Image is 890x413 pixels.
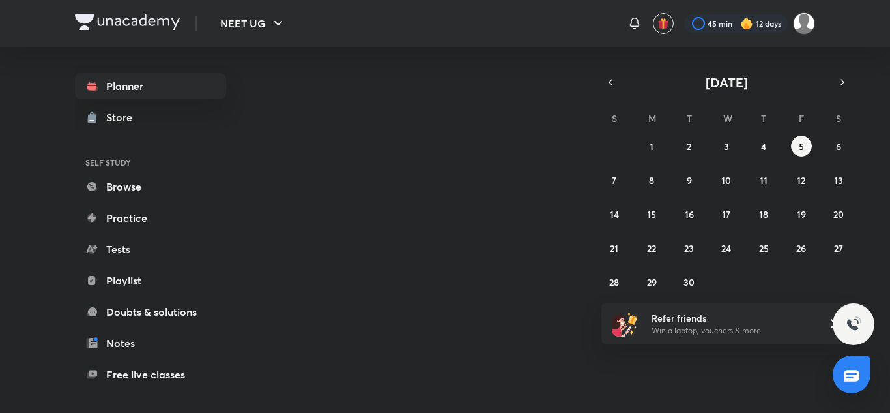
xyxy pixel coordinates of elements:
abbr: September 15, 2025 [647,208,656,221]
abbr: September 9, 2025 [687,174,692,187]
a: Browse [75,174,226,200]
p: Win a laptop, vouchers & more [652,325,812,337]
button: September 25, 2025 [753,237,774,258]
a: Free live classes [75,361,226,388]
button: September 4, 2025 [753,136,774,157]
abbr: September 30, 2025 [683,276,695,288]
abbr: September 12, 2025 [797,174,805,187]
abbr: September 4, 2025 [761,140,766,153]
button: September 19, 2025 [791,204,812,224]
abbr: September 2, 2025 [687,140,691,153]
a: Practice [75,205,226,231]
abbr: September 20, 2025 [833,208,844,221]
button: September 1, 2025 [641,136,662,157]
button: September 2, 2025 [679,136,700,157]
button: September 11, 2025 [753,170,774,191]
img: streak [740,17,753,30]
button: September 17, 2025 [716,204,737,224]
abbr: Wednesday [723,112,732,125]
abbr: September 7, 2025 [612,174,616,187]
abbr: Friday [799,112,804,125]
h6: Refer friends [652,311,812,325]
abbr: September 22, 2025 [647,242,656,254]
button: September 6, 2025 [828,136,849,157]
a: Company Logo [75,14,180,33]
button: September 23, 2025 [679,237,700,258]
button: September 14, 2025 [604,204,625,224]
img: avatar [657,18,669,29]
abbr: September 23, 2025 [684,242,694,254]
a: Store [75,104,226,130]
img: ttu [846,316,861,332]
button: September 20, 2025 [828,204,849,224]
abbr: September 13, 2025 [834,174,843,187]
abbr: September 21, 2025 [610,242,618,254]
button: September 30, 2025 [679,271,700,292]
abbr: September 25, 2025 [759,242,769,254]
abbr: September 28, 2025 [609,276,619,288]
button: September 12, 2025 [791,170,812,191]
abbr: September 18, 2025 [759,208,768,221]
abbr: Thursday [761,112,766,125]
abbr: September 16, 2025 [685,208,694,221]
abbr: September 1, 2025 [650,140,653,153]
abbr: September 5, 2025 [799,140,804,153]
abbr: September 27, 2025 [834,242,843,254]
button: September 9, 2025 [679,170,700,191]
img: Company Logo [75,14,180,30]
abbr: September 6, 2025 [836,140,841,153]
abbr: September 17, 2025 [722,208,730,221]
button: September 7, 2025 [604,170,625,191]
a: Tests [75,236,226,262]
button: September 27, 2025 [828,237,849,258]
button: September 13, 2025 [828,170,849,191]
button: September 26, 2025 [791,237,812,258]
button: avatar [653,13,674,34]
a: Notes [75,330,226,356]
button: September 29, 2025 [641,271,662,292]
button: September 3, 2025 [716,136,737,157]
button: September 21, 2025 [604,237,625,258]
button: September 8, 2025 [641,170,662,191]
button: [DATE] [620,73,833,91]
h6: SELF STUDY [75,151,226,174]
button: September 22, 2025 [641,237,662,258]
button: September 16, 2025 [679,204,700,224]
abbr: September 11, 2025 [760,174,768,187]
abbr: Sunday [612,112,617,125]
abbr: Tuesday [687,112,692,125]
abbr: September 10, 2025 [721,174,731,187]
abbr: September 19, 2025 [797,208,806,221]
abbr: Saturday [836,112,841,125]
button: September 5, 2025 [791,136,812,157]
button: September 18, 2025 [753,204,774,224]
a: Doubts & solutions [75,299,226,325]
abbr: September 24, 2025 [721,242,731,254]
abbr: September 3, 2025 [724,140,729,153]
button: September 10, 2025 [716,170,737,191]
button: NEET UG [212,10,294,37]
img: referral [612,311,638,337]
span: [DATE] [706,74,748,91]
abbr: September 8, 2025 [649,174,654,187]
a: Playlist [75,268,226,294]
div: Store [106,110,140,125]
button: September 28, 2025 [604,271,625,292]
abbr: Monday [648,112,656,125]
img: Mahi Singh [793,12,815,35]
abbr: September 29, 2025 [647,276,657,288]
button: September 24, 2025 [716,237,737,258]
button: September 15, 2025 [641,204,662,224]
abbr: September 14, 2025 [610,208,619,221]
abbr: September 26, 2025 [796,242,806,254]
a: Planner [75,73,226,99]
